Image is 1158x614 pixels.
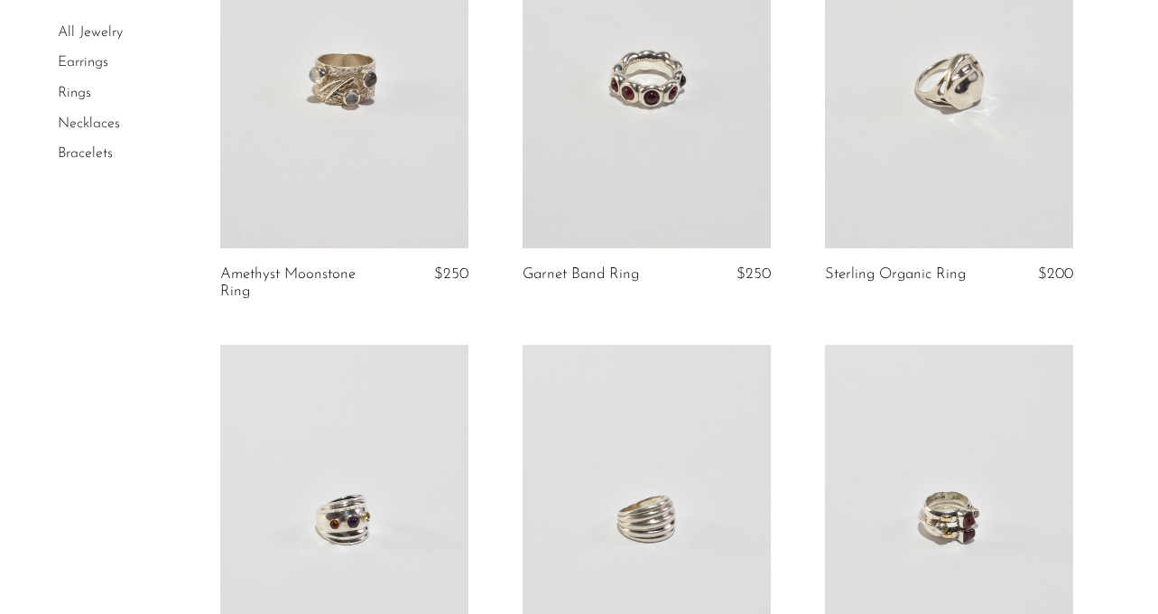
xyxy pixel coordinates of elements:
span: $200 [1038,266,1073,282]
a: All Jewelry [58,25,123,40]
span: $250 [434,266,468,282]
a: Necklaces [58,116,120,131]
a: Sterling Organic Ring [825,266,966,283]
span: $250 [736,266,771,282]
a: Amethyst Moonstone Ring [220,266,383,300]
a: Garnet Band Ring [523,266,639,283]
a: Rings [58,86,91,100]
a: Earrings [58,56,108,70]
a: Bracelets [58,146,113,161]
